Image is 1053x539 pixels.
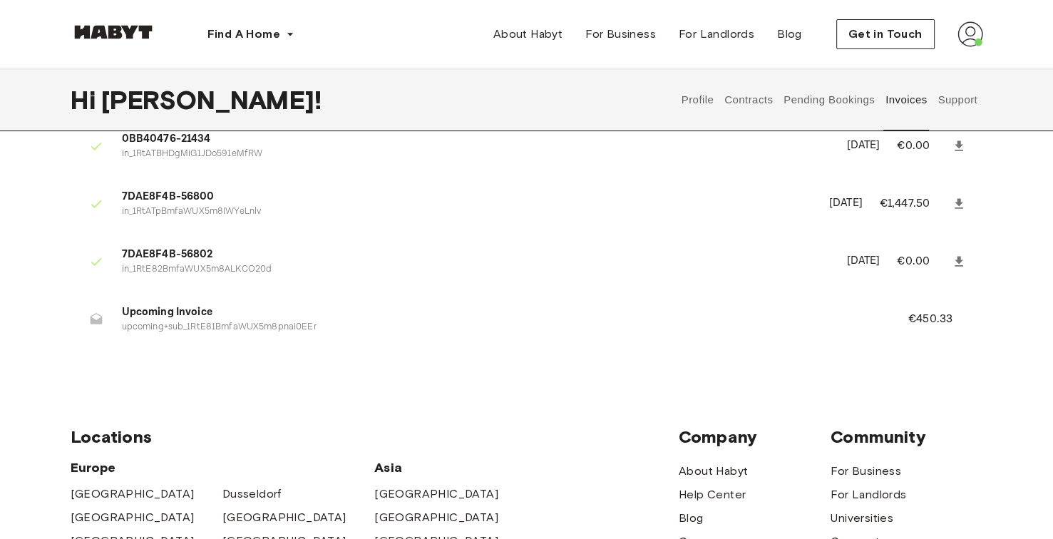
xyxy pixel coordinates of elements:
a: [GEOGRAPHIC_DATA] [222,509,346,526]
a: About Habyt [482,20,574,48]
button: Pending Bookings [782,68,877,131]
a: For Business [574,20,667,48]
p: in_1RtATpBmfaWUX5m8IWYeLnlv [122,205,812,219]
button: Support [936,68,980,131]
p: [DATE] [846,253,880,269]
p: upcoming+sub_1RtE81BmfaWUX5m8pnai0EEr [122,321,874,334]
a: Dusseldorf [222,486,282,503]
a: For Landlords [831,486,906,503]
span: About Habyt [493,26,563,43]
span: Find A Home [207,26,280,43]
button: Invoices [883,68,928,131]
p: in_1RtE82BmfaWUX5m8ALKCO20d [122,263,830,277]
span: [PERSON_NAME] ! [101,85,322,115]
span: 7DAE8F4B-56802 [122,247,830,263]
span: Company [679,426,831,448]
p: €1,447.50 [880,195,949,212]
span: For Business [585,26,656,43]
span: Locations [71,426,679,448]
a: For Business [831,463,901,480]
button: Find A Home [196,20,306,48]
img: avatar [957,21,983,47]
span: For Landlords [679,26,754,43]
a: [GEOGRAPHIC_DATA] [374,509,498,526]
p: [DATE] [846,138,880,154]
p: [DATE] [829,195,863,212]
p: in_1RtATBHDgMiG1JDo591eMfRW [122,148,830,161]
a: Blog [766,20,813,48]
span: 0BB40476-21434 [122,131,830,148]
span: Upcoming Invoice [122,304,874,321]
a: [GEOGRAPHIC_DATA] [71,509,195,526]
button: Get in Touch [836,19,935,49]
span: Blog [777,26,802,43]
div: user profile tabs [676,68,982,131]
span: Europe [71,459,375,476]
span: Hi [71,85,101,115]
p: €450.33 [908,311,972,328]
a: For Landlords [667,20,766,48]
img: Habyt [71,25,156,39]
span: Asia [374,459,526,476]
p: €0.00 [897,138,948,155]
a: [GEOGRAPHIC_DATA] [71,486,195,503]
a: Help Center [679,486,746,503]
a: [GEOGRAPHIC_DATA] [374,486,498,503]
span: Community [831,426,982,448]
span: 7DAE8F4B-56800 [122,189,812,205]
p: €0.00 [897,253,948,270]
span: Get in Touch [848,26,923,43]
a: Blog [679,510,704,527]
button: Profile [679,68,716,131]
button: Contracts [723,68,775,131]
a: Universities [831,510,893,527]
a: About Habyt [679,463,748,480]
